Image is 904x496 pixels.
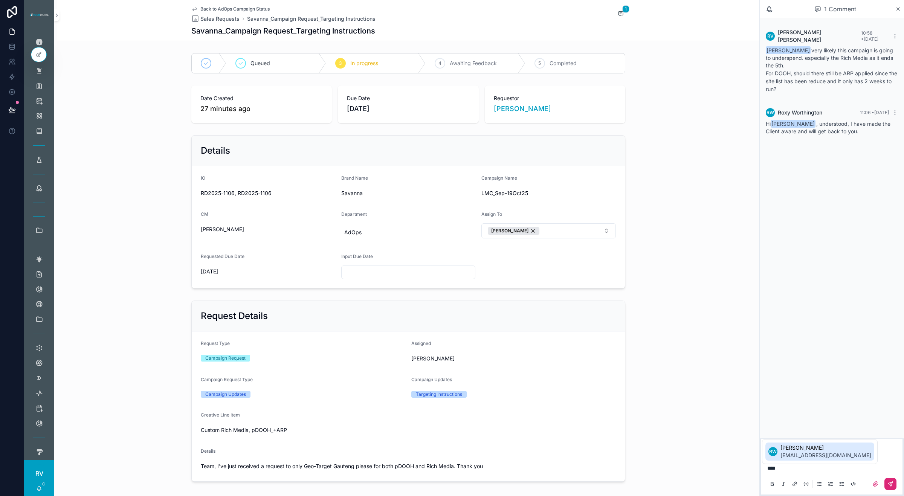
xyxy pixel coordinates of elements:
span: Awaiting Feedback [450,60,497,67]
p: For DOOH, should there still be ARP applied since the site list has been reduce and it only has 2... [766,69,898,93]
span: Back to AdOps Campaign Status [200,6,270,12]
span: 1 Comment [824,5,856,14]
span: [PERSON_NAME] [PERSON_NAME] [778,29,861,44]
img: App logo [29,12,50,18]
span: Campaign Name [481,175,517,181]
span: Brand Name [341,175,368,181]
span: Queued [250,60,270,67]
span: Department [341,211,367,217]
span: Hi , understood, I have made the Client aware and will get back to you. [766,121,890,134]
span: [PERSON_NAME] [771,120,815,128]
span: Roxy Worthington [778,109,822,116]
span: RW [767,110,774,116]
button: 1 [616,10,625,19]
span: Details [201,448,215,454]
span: [PERSON_NAME] [201,226,335,233]
span: [PERSON_NAME] [766,46,811,54]
span: [DATE] [347,104,469,114]
span: Campaign Request Type [201,377,253,382]
span: [PERSON_NAME] [411,355,616,362]
button: Select Button [481,223,616,238]
span: Sales Requests [200,15,240,23]
span: Requestor [494,95,616,102]
div: Campaign Request [205,355,246,362]
span: Assign To [481,211,502,217]
span: Custom Rich Media, pDOOH_+ARP [201,426,300,434]
span: Team, I've just received a request to only Geo-Target Gauteng please for both pDOOH and Rich Medi... [201,462,616,470]
span: LMC_Sep-19Oct25 [481,189,616,197]
span: Input Due Date [341,253,373,259]
span: IO [201,175,205,181]
p: 27 minutes ago [200,104,250,114]
h2: Details [201,145,230,157]
span: [DATE] [201,268,335,275]
span: 3 [339,60,342,66]
h2: Request Details [201,310,268,322]
span: CM [201,211,208,217]
span: Requested Due Date [201,253,244,259]
span: RD2025-1106, RD2025-1106 [201,189,335,197]
span: Completed [550,60,577,67]
a: Sales Requests [191,15,240,23]
span: RV [767,33,774,39]
div: Suggested mentions [762,439,878,464]
span: [PERSON_NAME] [491,228,528,234]
span: Assigned [411,340,431,346]
span: Savanna [341,189,476,197]
span: 1 [622,5,629,13]
span: Due Date [347,95,469,102]
span: Request Type [201,340,230,346]
span: RW [769,449,777,455]
span: [EMAIL_ADDRESS][DOMAIN_NAME] [780,452,871,459]
span: [PERSON_NAME] [780,444,871,452]
span: 5 [538,60,541,66]
span: Creative Line Item [201,412,240,418]
span: AdOps [344,229,362,236]
span: In progress [350,60,378,67]
span: 11:06 • [DATE] [860,110,889,115]
a: Back to AdOps Campaign Status [191,6,270,12]
h1: Savanna_Campaign Request_Targeting Instructions [191,26,375,36]
a: Savanna_Campaign Request_Targeting Instructions [247,15,376,23]
span: Campaign Updates [411,377,452,382]
span: RV [35,469,43,478]
a: [PERSON_NAME] [494,104,551,114]
div: Campaign Updates [205,391,246,398]
div: scrollable content [24,30,54,460]
span: 4 [438,60,441,66]
div: Targeting Instructions [416,391,462,398]
span: Date Created [200,95,323,102]
div: very likely this campaign is going to underspend. especially the Rich Media as it ends the 5th. [766,47,898,93]
span: 10:58 • [DATE] [861,30,878,42]
button: Unselect 449 [488,227,539,235]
